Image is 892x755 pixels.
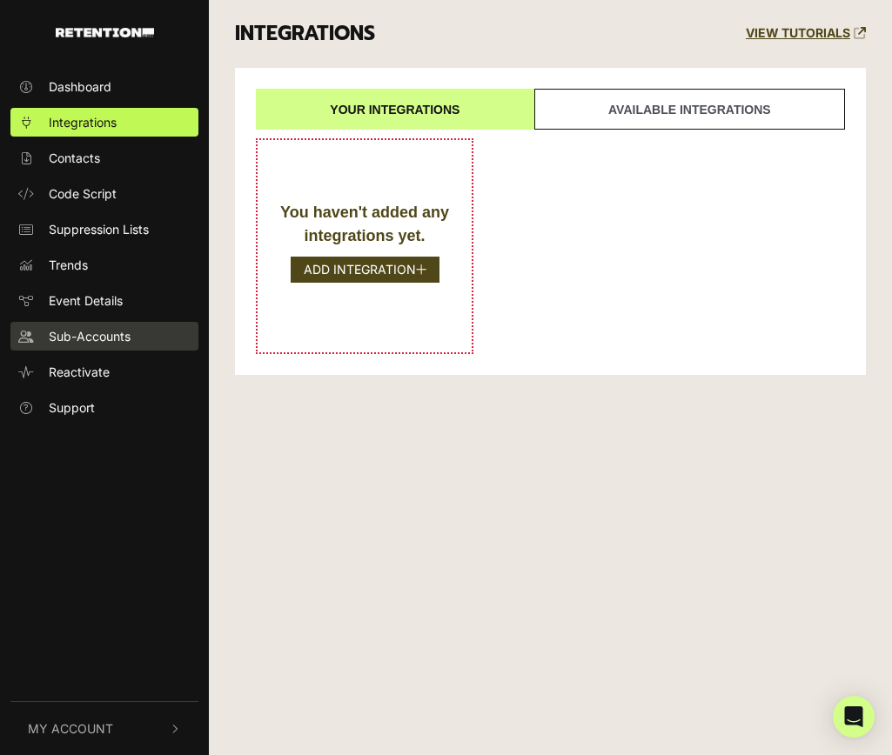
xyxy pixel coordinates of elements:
span: Trends [49,256,88,274]
span: Sub-Accounts [49,327,131,345]
a: Integrations [10,108,198,137]
span: Contacts [49,149,100,167]
span: Integrations [49,113,117,131]
a: Your integrations [256,89,534,130]
a: VIEW TUTORIALS [746,26,866,41]
a: Event Details [10,286,198,315]
div: Open Intercom Messenger [833,696,875,738]
a: Contacts [10,144,198,172]
span: Code Script [49,184,117,203]
span: Suppression Lists [49,220,149,238]
a: Reactivate [10,357,198,386]
a: Sub-Accounts [10,322,198,351]
h3: INTEGRATIONS [235,22,375,46]
a: Available integrations [534,89,845,130]
a: Support [10,393,198,422]
button: My Account [10,702,198,755]
span: Event Details [49,291,123,310]
span: My Account [28,719,113,738]
span: Support [49,398,95,417]
span: Dashboard [49,77,111,96]
div: You haven't added any integrations yet. [275,201,454,248]
a: Code Script [10,179,198,208]
a: Dashboard [10,72,198,101]
a: Trends [10,251,198,279]
img: Retention.com [56,28,154,37]
button: ADD INTEGRATION [291,257,439,283]
a: Suppression Lists [10,215,198,244]
span: Reactivate [49,363,110,381]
